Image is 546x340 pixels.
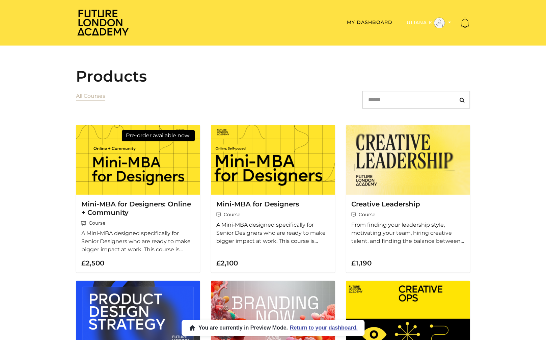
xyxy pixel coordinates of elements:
h3: Creative Leadership [351,200,465,208]
strong: £1,190 [351,259,372,267]
h3: Mini-MBA for Designers: Online + Community [81,200,195,217]
img: Home Page [76,9,130,36]
a: All Courses [76,93,105,99]
a: My Dashboard [347,19,392,25]
nav: Categories [76,91,105,114]
button: Toggle menu [405,17,453,29]
span: Course [351,211,465,218]
strong: £2,100 [216,259,238,267]
span: Course [216,211,330,218]
h3: Mini-MBA for Designers [216,200,330,208]
h2: Products [76,67,470,85]
p: A Mini-MBA designed specifically for Senior Designers who are ready to make bigger impact at work... [81,229,195,254]
button: You are currently in Preview Mode.Return to your dashboard. [182,320,364,336]
a: Creative Leadership Course From finding your leadership style, motivating your team, hiring creat... [346,125,470,273]
div: Pre-order available now! [122,130,195,141]
a: Pre-order available now! Mini-MBA for Designers: Online + Community Course A Mini-MBA designed sp... [76,125,200,273]
span: Return to your dashboard. [290,325,358,331]
strong: £2,500 [81,259,104,267]
span: Course [81,220,195,227]
p: From finding your leadership style, motivating your team, hiring creative talent, and finding the... [351,221,465,245]
a: Mini-MBA for Designers Course A Mini-MBA designed specifically for Senior Designers who are ready... [211,125,335,273]
p: A Mini-MBA designed specifically for Senior Designers who are ready to make bigger impact at work... [216,221,330,245]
